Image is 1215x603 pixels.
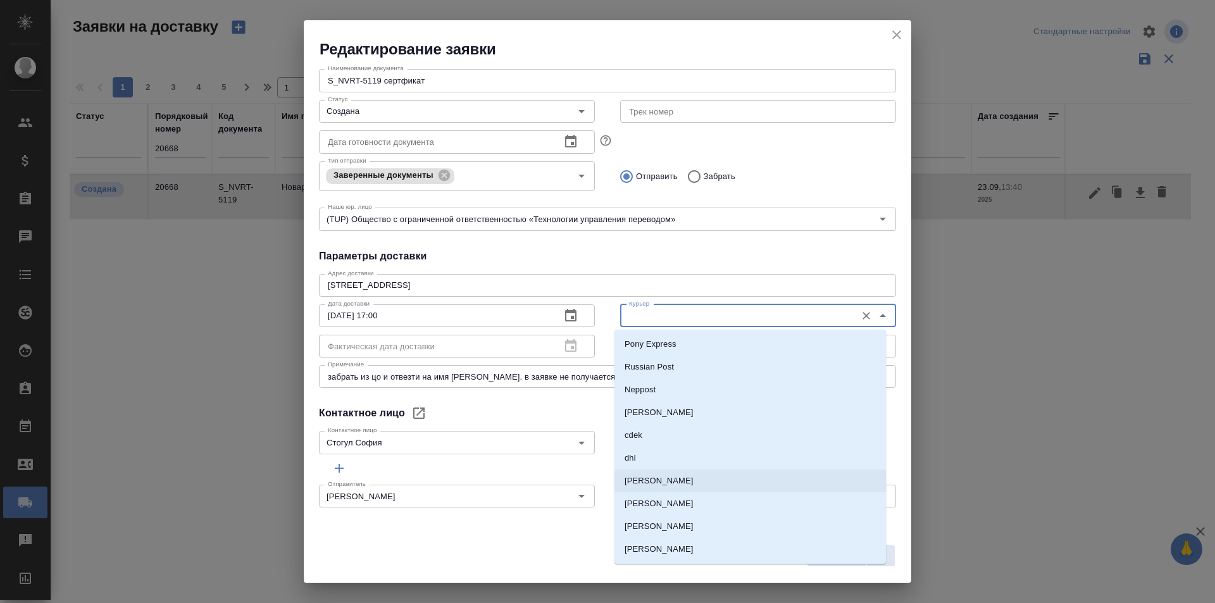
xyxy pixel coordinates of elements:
button: Open [573,103,590,120]
textarea: [STREET_ADDRESS] [328,280,887,290]
p: [PERSON_NAME] [625,520,694,533]
textarea: забрать из цо и отвезти на имя [PERSON_NAME]. в заявке не получается поправить кл, прошу исправит... [328,372,887,382]
p: Забрать [704,170,735,183]
p: [PERSON_NAME] [625,543,694,556]
button: Очистить [857,307,875,325]
button: Close [874,307,892,325]
button: Open [573,167,590,185]
button: Добавить [319,457,359,480]
p: Отправить [636,170,678,183]
p: Russian Post [625,361,674,373]
p: [PERSON_NAME] [625,406,694,419]
div: Заверенные документы [326,168,454,184]
p: cdek [625,429,642,442]
p: Neppost [625,383,656,396]
button: Open [573,434,590,452]
h2: Редактирование заявки [320,39,911,59]
h4: Параметры доставки [319,249,896,264]
span: Заверенные документы [326,170,441,180]
p: [PERSON_NAME] [625,475,694,487]
p: Pony Express [625,338,676,351]
p: dhl [625,452,636,464]
button: close [887,25,906,44]
button: Open [874,210,892,228]
button: Open [573,487,590,505]
p: [PERSON_NAME] [625,497,694,510]
button: Если заполнить эту дату, автоматически создастся заявка, чтобы забрать готовые документы [597,132,614,149]
h4: Контактное лицо [319,406,405,421]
